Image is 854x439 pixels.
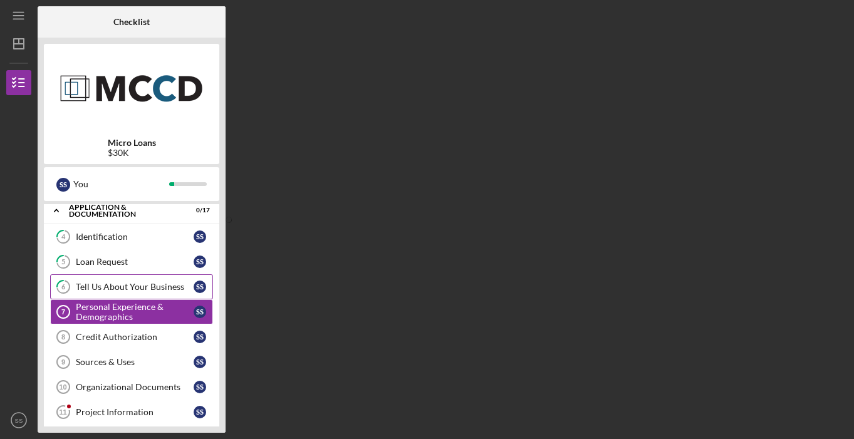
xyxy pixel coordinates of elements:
div: Personal Experience & Demographics [76,302,194,322]
div: Tell Us About Your Business [76,282,194,292]
div: S S [194,331,206,343]
a: 11Project InformationSS [50,400,213,425]
button: SS [6,408,31,433]
div: You [73,173,169,195]
div: S S [194,256,206,268]
a: 10Organizational DocumentsSS [50,374,213,400]
tspan: 6 [61,283,66,291]
div: S S [194,406,206,418]
tspan: 4 [61,233,66,241]
div: Project Information [76,407,194,417]
div: Sources & Uses [76,357,194,367]
div: Organizational Documents [76,382,194,392]
div: S S [194,306,206,318]
div: S S [194,356,206,368]
div: Application & Documentation [69,204,179,218]
tspan: 5 [61,258,65,266]
tspan: 7 [61,308,65,316]
div: S S [194,381,206,393]
div: Credit Authorization [76,332,194,342]
a: 8Credit AuthorizationSS [50,324,213,349]
tspan: 8 [61,333,65,341]
div: S S [194,230,206,243]
text: SS [15,417,23,424]
tspan: 9 [61,358,65,366]
a: 5Loan RequestSS [50,249,213,274]
img: Product logo [44,50,219,125]
tspan: 11 [59,408,66,416]
div: 0 / 17 [187,207,210,214]
div: $30K [108,148,156,158]
tspan: 10 [59,383,66,391]
a: 4IdentificationSS [50,224,213,249]
div: Loan Request [76,257,194,267]
b: Checklist [113,17,150,27]
a: 9Sources & UsesSS [50,349,213,374]
div: S S [56,178,70,192]
a: 7Personal Experience & DemographicsSS [50,299,213,324]
b: Micro Loans [108,138,156,148]
div: Identification [76,232,194,242]
div: S S [194,281,206,293]
a: 6Tell Us About Your BusinessSS [50,274,213,299]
